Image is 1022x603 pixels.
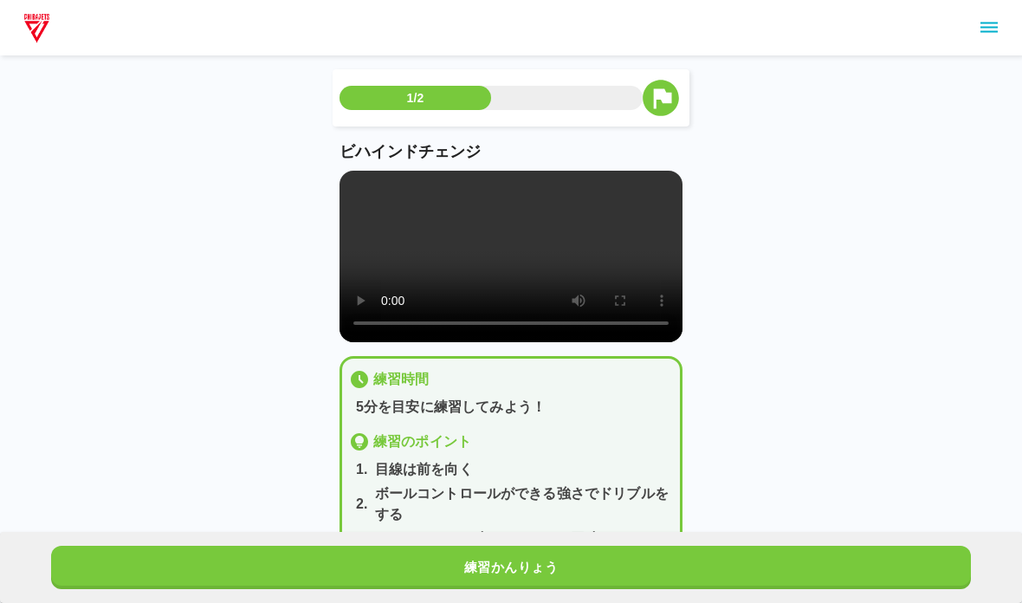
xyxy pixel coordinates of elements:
p: 1/2 [407,89,424,107]
button: sidemenu [974,13,1004,42]
p: 練習時間 [373,369,430,390]
p: チェンジをする時にチェンジと同時にオフハンドをしてボールを守る [375,528,673,570]
p: 2 . [356,494,368,515]
img: dummy [21,10,53,45]
p: ボールコントロールができる強さでドリブルをする [375,483,673,525]
p: 1 . [356,459,368,480]
p: 目線は前を向く [375,459,473,480]
p: ビハインドチェンジ [340,140,682,164]
button: 練習かんりょう [51,546,971,589]
p: 5分を目安に練習してみよう！ [356,397,673,418]
p: 練習のポイント [373,431,471,452]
